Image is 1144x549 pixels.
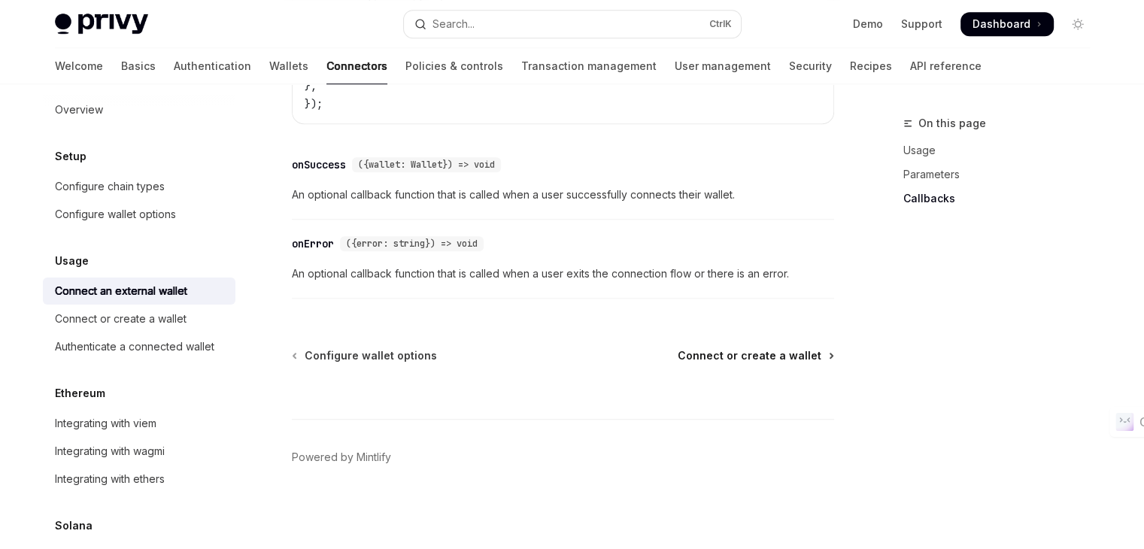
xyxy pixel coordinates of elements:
[903,187,1102,211] a: Callbacks
[358,159,495,171] span: ({wallet: Wallet}) => void
[43,96,235,123] a: Overview
[55,252,89,270] h5: Usage
[43,410,235,437] a: Integrating with viem
[293,348,437,363] a: Configure wallet options
[903,162,1102,187] a: Parameters
[55,147,86,165] h5: Setup
[305,348,437,363] span: Configure wallet options
[405,48,503,84] a: Policies & controls
[43,333,235,360] a: Authenticate a connected wallet
[292,236,334,251] div: onError
[55,384,105,402] h5: Ethereum
[55,48,103,84] a: Welcome
[55,310,187,328] div: Connect or create a wallet
[174,48,251,84] a: Authentication
[903,138,1102,162] a: Usage
[960,12,1054,36] a: Dashboard
[853,17,883,32] a: Demo
[292,186,834,204] span: An optional callback function that is called when a user successfully connects their wallet.
[55,282,187,300] div: Connect an external wallet
[55,517,93,535] h5: Solana
[292,450,391,465] a: Powered by Mintlify
[305,79,317,93] span: },
[43,466,235,493] a: Integrating with ethers
[910,48,982,84] a: API reference
[55,442,165,460] div: Integrating with wagmi
[901,17,942,32] a: Support
[678,348,833,363] a: Connect or create a wallet
[973,17,1030,32] span: Dashboard
[43,278,235,305] a: Connect an external wallet
[43,201,235,228] a: Configure wallet options
[43,173,235,200] a: Configure chain types
[55,338,214,356] div: Authenticate a connected wallet
[850,48,892,84] a: Recipes
[43,438,235,465] a: Integrating with wagmi
[404,11,741,38] button: Open search
[292,265,834,283] span: An optional callback function that is called when a user exits the connection flow or there is an...
[675,48,771,84] a: User management
[305,97,323,111] span: });
[55,177,165,196] div: Configure chain types
[521,48,657,84] a: Transaction management
[346,238,478,250] span: ({error: string}) => void
[292,157,346,172] div: onSuccess
[432,15,475,33] div: Search...
[326,48,387,84] a: Connectors
[43,305,235,332] a: Connect or create a wallet
[121,48,156,84] a: Basics
[269,48,308,84] a: Wallets
[918,114,986,132] span: On this page
[789,48,832,84] a: Security
[1066,12,1090,36] button: Toggle dark mode
[709,18,732,30] span: Ctrl K
[55,101,103,119] div: Overview
[55,205,176,223] div: Configure wallet options
[55,414,156,432] div: Integrating with viem
[55,14,148,35] img: light logo
[55,470,165,488] div: Integrating with ethers
[678,348,821,363] span: Connect or create a wallet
